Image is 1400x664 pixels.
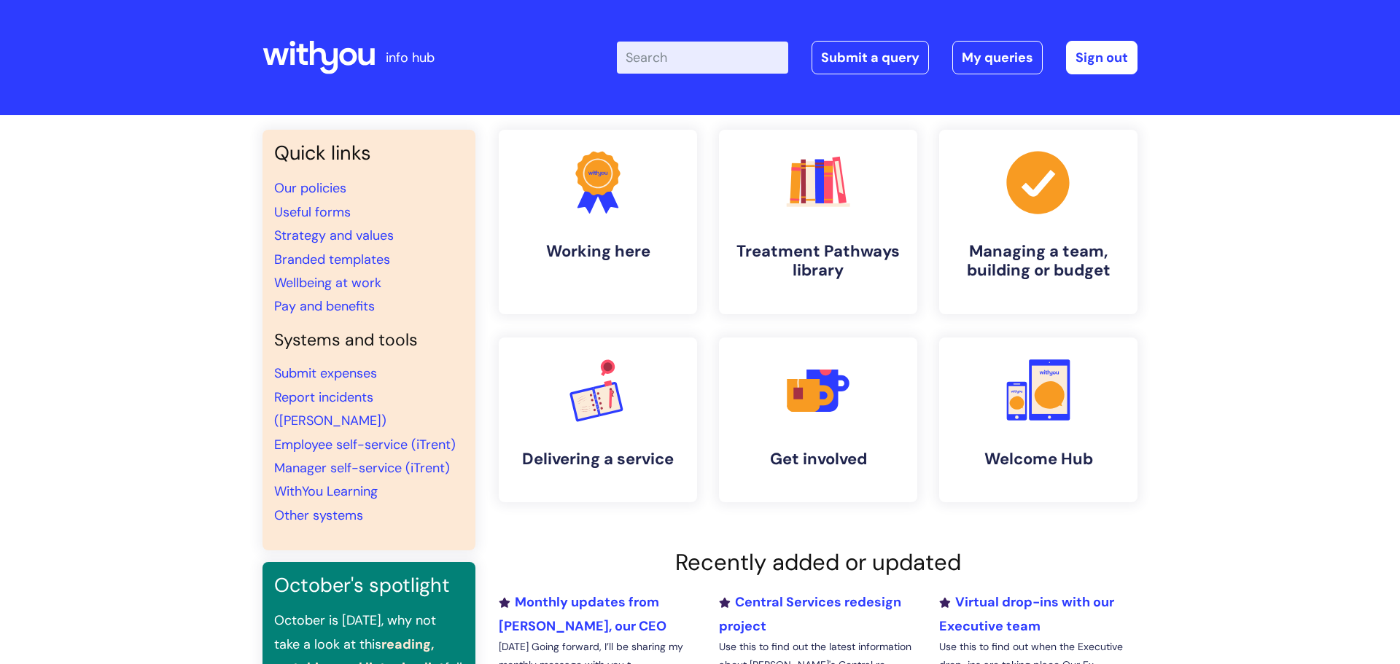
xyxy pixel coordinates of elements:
[386,46,435,69] p: info hub
[719,593,901,634] a: Central Services redesign project
[274,251,390,268] a: Branded templates
[274,179,346,197] a: Our policies
[274,574,464,597] h3: October's spotlight
[274,436,456,453] a: Employee self-service (iTrent)
[617,42,788,74] input: Search
[617,41,1137,74] div: | -
[510,450,685,469] h4: Delivering a service
[274,483,378,500] a: WithYou Learning
[274,330,464,351] h4: Systems and tools
[939,593,1114,634] a: Virtual drop-ins with our Executive team
[952,41,1043,74] a: My queries
[274,364,377,382] a: Submit expenses
[1066,41,1137,74] a: Sign out
[274,274,381,292] a: Wellbeing at work
[731,242,906,281] h4: Treatment Pathways library
[719,130,917,314] a: Treatment Pathways library
[731,450,906,469] h4: Get involved
[499,337,697,502] a: Delivering a service
[274,203,351,221] a: Useful forms
[499,130,697,314] a: Working here
[719,337,917,502] a: Get involved
[939,337,1137,502] a: Welcome Hub
[274,141,464,165] h3: Quick links
[499,593,666,634] a: Monthly updates from [PERSON_NAME], our CEO
[274,459,450,477] a: Manager self-service (iTrent)
[951,450,1126,469] h4: Welcome Hub
[812,41,929,74] a: Submit a query
[274,227,394,244] a: Strategy and values
[274,388,386,429] a: Report incidents ([PERSON_NAME])
[951,242,1126,281] h4: Managing a team, building or budget
[274,297,375,315] a: Pay and benefits
[510,242,685,261] h4: Working here
[499,549,1137,576] h2: Recently added or updated
[939,130,1137,314] a: Managing a team, building or budget
[274,507,363,524] a: Other systems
